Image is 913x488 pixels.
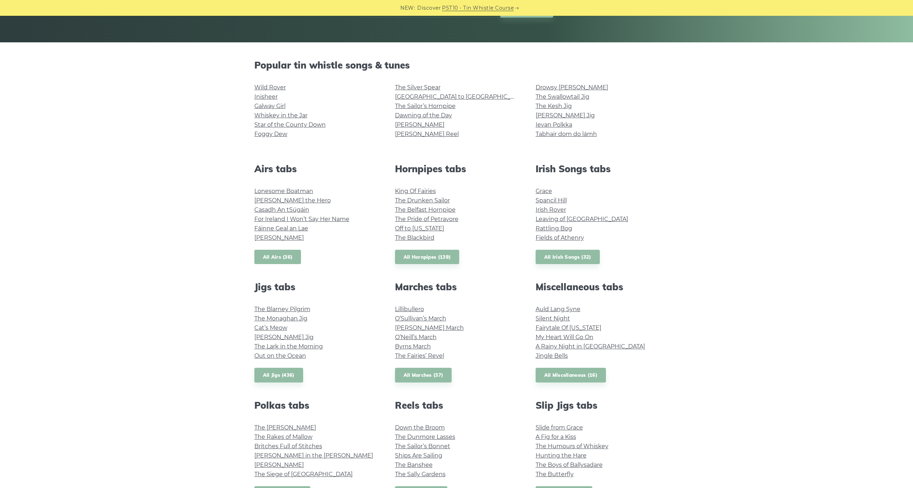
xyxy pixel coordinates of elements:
a: All Marches (37) [395,368,452,383]
a: Fairytale Of [US_STATE] [536,324,601,331]
a: Tabhair dom do lámh [536,131,597,137]
a: The Kesh Jig [536,103,572,109]
a: All Irish Songs (32) [536,250,600,264]
a: Ievan Polkka [536,121,572,128]
a: Hunting the Hare [536,452,587,459]
a: All Hornpipes (139) [395,250,460,264]
a: The Humours of Whiskey [536,443,608,450]
a: [PERSON_NAME] [254,461,304,468]
h2: Airs tabs [254,163,378,174]
span: Discover [417,4,441,12]
a: Slide from Grace [536,424,583,431]
a: The Siege of [GEOGRAPHIC_DATA] [254,471,353,478]
a: Ships Are Sailing [395,452,442,459]
a: The Sailor’s Hornpipe [395,103,456,109]
a: Galway Girl [254,103,286,109]
a: The Dunmore Lasses [395,433,455,440]
a: The Blackbird [395,234,434,241]
a: King Of Fairies [395,188,436,194]
a: [PERSON_NAME] Reel [395,131,459,137]
a: The Boys of Ballysadare [536,461,603,468]
h2: Polkas tabs [254,400,378,411]
a: [PERSON_NAME] [254,234,304,241]
a: [PERSON_NAME] in the [PERSON_NAME] [254,452,373,459]
a: Leaving of [GEOGRAPHIC_DATA] [536,216,628,222]
a: The [PERSON_NAME] [254,424,316,431]
a: The Pride of Petravore [395,216,458,222]
a: Whiskey in the Jar [254,112,307,119]
a: The Blarney Pilgrim [254,306,310,313]
a: Rattling Bog [536,225,572,232]
a: The Banshee [395,461,433,468]
a: Grace [536,188,552,194]
a: The Silver Spear [395,84,441,91]
a: Drowsy [PERSON_NAME] [536,84,608,91]
a: Spancil Hill [536,197,567,204]
a: Foggy Dew [254,131,287,137]
a: Down the Broom [395,424,445,431]
a: O’Neill’s March [395,334,437,341]
a: The Belfast Hornpipe [395,206,456,213]
a: Star of the County Down [254,121,326,128]
h2: Marches tabs [395,281,518,292]
a: Dawning of the Day [395,112,452,119]
a: The Swallowtail Jig [536,93,589,100]
a: Wild Rover [254,84,286,91]
a: [PERSON_NAME] Jig [254,334,314,341]
a: Off to [US_STATE] [395,225,444,232]
a: [PERSON_NAME] Jig [536,112,595,119]
a: The Butterfly [536,471,574,478]
a: Casadh An tSúgáin [254,206,309,213]
a: Out on the Ocean [254,352,306,359]
a: A Fig for a Kiss [536,433,576,440]
a: Silent Night [536,315,570,322]
a: For Ireland I Won’t Say Her Name [254,216,349,222]
a: All Miscellaneous (16) [536,368,606,383]
a: [PERSON_NAME] the Hero [254,197,331,204]
a: Fáinne Geal an Lae [254,225,308,232]
a: Byrns March [395,343,431,350]
a: All Airs (36) [254,250,301,264]
a: Jingle Bells [536,352,568,359]
h2: Irish Songs tabs [536,163,659,174]
a: The Lark in the Morning [254,343,323,350]
a: The Drunken Sailor [395,197,450,204]
h2: Reels tabs [395,400,518,411]
a: Fields of Athenry [536,234,584,241]
a: The Sally Gardens [395,471,446,478]
a: Inisheer [254,93,278,100]
a: A Rainy Night in [GEOGRAPHIC_DATA] [536,343,645,350]
a: PST10 - Tin Whistle Course [442,4,514,12]
a: My Heart Will Go On [536,334,593,341]
a: The Rakes of Mallow [254,433,312,440]
a: Britches Full of Stitches [254,443,322,450]
a: Cat’s Meow [254,324,287,331]
a: The Fairies’ Revel [395,352,444,359]
h2: Slip Jigs tabs [536,400,659,411]
span: NEW: [400,4,415,12]
a: Lillibullero [395,306,424,313]
h2: Miscellaneous tabs [536,281,659,292]
h2: Popular tin whistle songs & tunes [254,60,659,71]
a: Irish Rover [536,206,566,213]
a: The Sailor’s Bonnet [395,443,450,450]
h2: Hornpipes tabs [395,163,518,174]
a: [PERSON_NAME] March [395,324,464,331]
h2: Jigs tabs [254,281,378,292]
a: All Jigs (436) [254,368,303,383]
a: Lonesome Boatman [254,188,313,194]
a: Auld Lang Syne [536,306,580,313]
a: O’Sullivan’s March [395,315,446,322]
a: [PERSON_NAME] [395,121,444,128]
a: The Monaghan Jig [254,315,307,322]
a: [GEOGRAPHIC_DATA] to [GEOGRAPHIC_DATA] [395,93,527,100]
